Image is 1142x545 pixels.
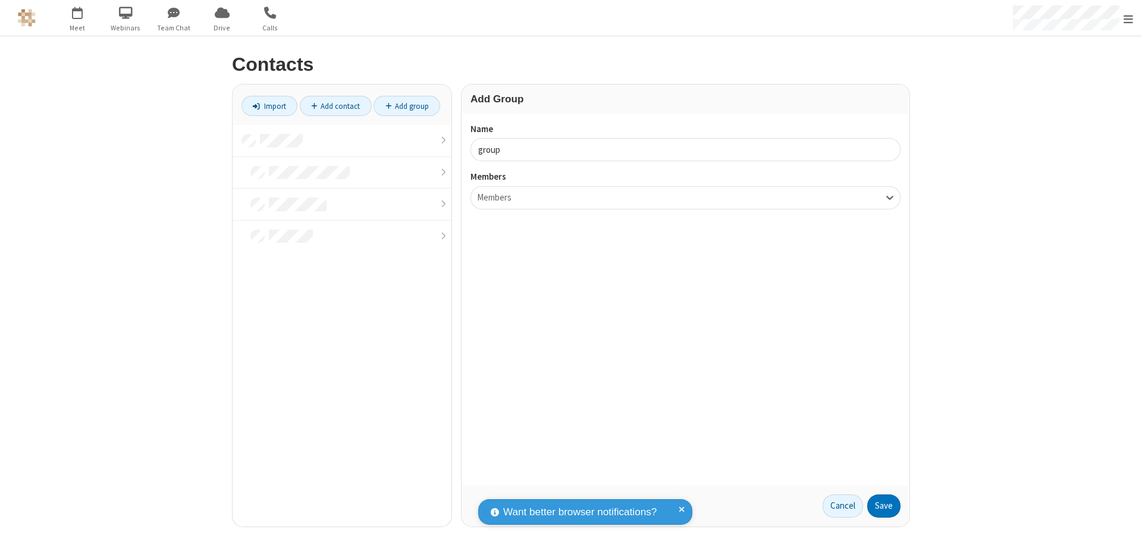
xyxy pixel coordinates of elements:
[470,123,901,136] label: Name
[152,23,196,33] span: Team Chat
[18,9,36,27] img: QA Selenium DO NOT DELETE OR CHANGE
[55,23,100,33] span: Meet
[103,23,148,33] span: Webinars
[241,96,297,116] a: Import
[470,138,901,161] input: Name
[867,494,901,518] button: Save
[503,505,657,520] span: Want better browser notifications?
[823,494,863,518] a: Cancel
[248,23,293,33] span: Calls
[470,170,901,184] label: Members
[300,96,372,116] a: Add contact
[232,54,910,75] h2: Contacts
[200,23,244,33] span: Drive
[470,93,901,105] h3: Add Group
[374,96,440,116] a: Add group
